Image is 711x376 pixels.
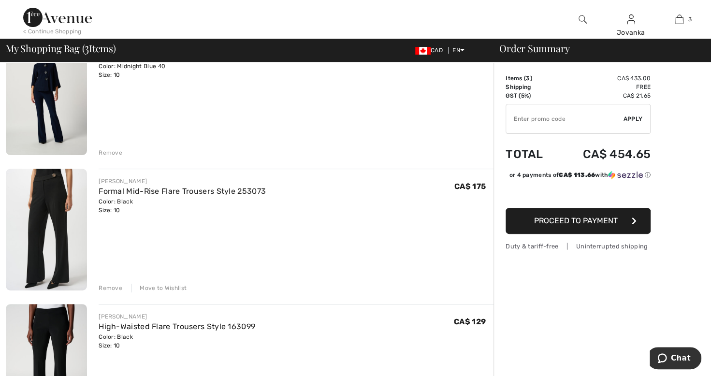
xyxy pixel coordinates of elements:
a: High-Waisted Flare Trousers Style 163099 [99,322,255,331]
td: CA$ 433.00 [557,74,651,83]
div: Remove [99,148,122,157]
span: 3 [526,75,530,82]
span: Proceed to Payment [534,216,618,225]
td: Items ( ) [506,74,557,83]
a: Formal Mid-Rise Flare Trousers Style 253073 [99,187,266,196]
td: Total [506,138,557,171]
td: CA$ 21.65 [557,91,651,100]
a: 3 [655,14,703,25]
div: [PERSON_NAME] [99,177,266,186]
td: GST (5%) [506,91,557,100]
span: CA$ 129 [454,317,486,326]
div: Duty & tariff-free | Uninterrupted shipping [506,242,651,251]
a: Sign In [627,14,635,24]
div: Color: Midnight Blue 40 Size: 10 [99,62,255,79]
div: < Continue Shopping [23,27,82,36]
span: My Shopping Bag ( Items) [6,43,116,53]
span: 3 [688,15,692,24]
img: My Info [627,14,635,25]
iframe: PayPal-paypal [506,183,651,204]
div: Color: Black Size: 10 [99,333,255,350]
div: Remove [99,284,122,292]
img: search the website [579,14,587,25]
span: CA$ 113.66 [559,172,595,178]
span: CA$ 175 [454,182,486,191]
img: Canadian Dollar [415,47,431,55]
span: CAD [415,47,447,54]
div: or 4 payments ofCA$ 113.66withSezzle Click to learn more about Sezzle [506,171,651,183]
td: Shipping [506,83,557,91]
img: Sezzle [608,171,643,179]
td: Free [557,83,651,91]
img: Formal Mid-Rise Flare Trousers Style 253073 [6,169,87,290]
div: Order Summary [488,43,705,53]
div: [PERSON_NAME] [99,312,255,321]
div: or 4 payments of with [509,171,651,179]
button: Proceed to Payment [506,208,651,234]
div: Move to Wishlist [131,284,187,292]
span: Apply [624,115,643,123]
div: Jovanka [607,28,654,38]
input: Promo code [506,104,624,133]
span: 3 [85,41,89,54]
td: CA$ 454.65 [557,138,651,171]
span: EN [452,47,464,54]
img: 1ère Avenue [23,8,92,27]
div: Color: Black Size: 10 [99,197,266,215]
iframe: Opens a widget where you can chat to one of our agents [650,347,701,371]
img: My Bag [675,14,683,25]
img: High-Waisted Flare Trousers Style 163099 [6,33,87,155]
